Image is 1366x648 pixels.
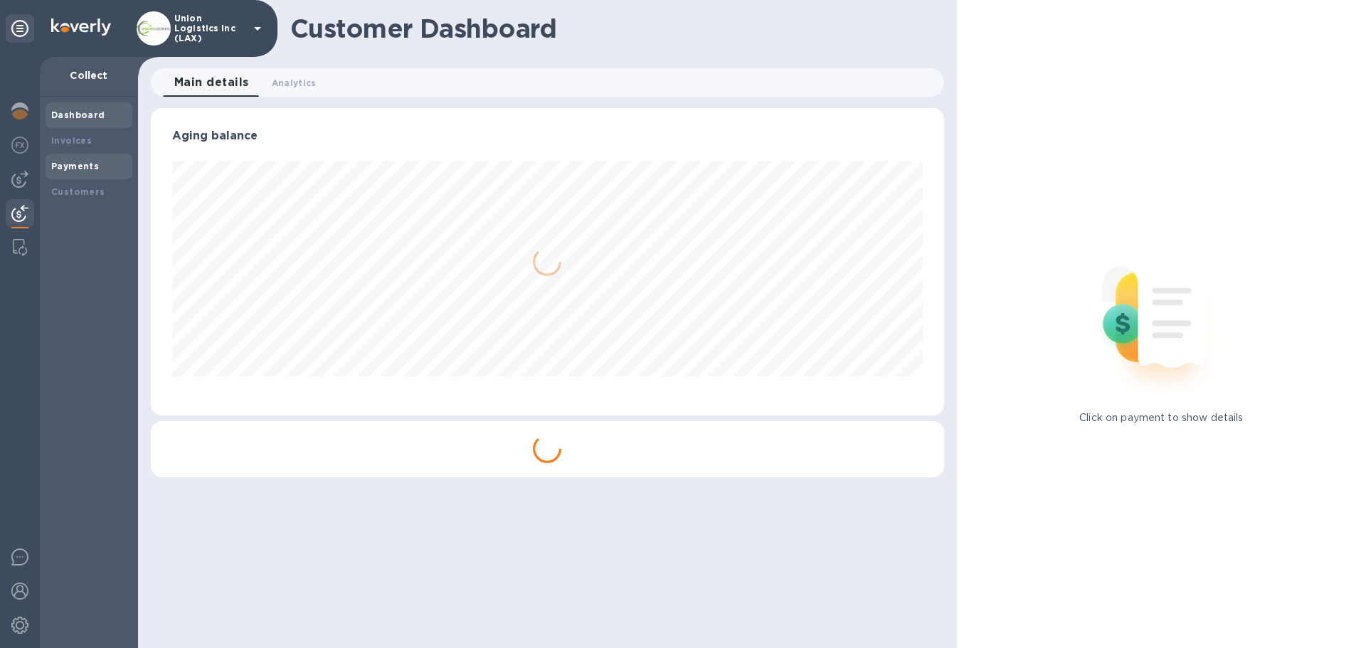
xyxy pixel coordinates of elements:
[172,129,923,143] h3: Aging balance
[6,14,34,43] div: Unpin categories
[51,135,92,146] b: Invoices
[51,161,99,171] b: Payments
[174,14,245,43] p: Union Logistics Inc (LAX)
[1079,410,1243,425] p: Click on payment to show details
[272,75,317,90] span: Analytics
[290,14,934,43] h1: Customer Dashboard
[11,137,28,154] img: Foreign exchange
[51,186,105,197] b: Customers
[51,110,105,120] b: Dashboard
[51,68,127,83] p: Collect
[174,73,249,92] span: Main details
[51,18,111,36] img: Logo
